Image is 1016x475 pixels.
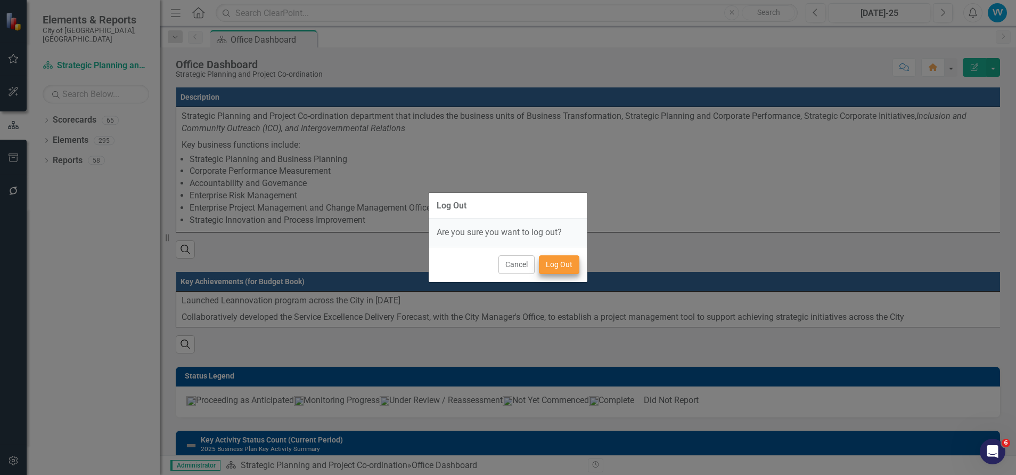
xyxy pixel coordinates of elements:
iframe: Intercom live chat [980,439,1005,464]
div: Log Out [437,201,466,211]
button: Cancel [498,255,535,274]
span: 6 [1002,439,1010,447]
button: Log Out [539,255,579,274]
span: Are you sure you want to log out? [437,227,562,237]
